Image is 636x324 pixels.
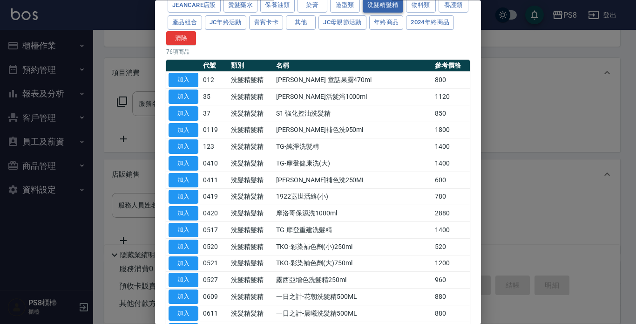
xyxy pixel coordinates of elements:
button: 加入 [169,140,198,154]
td: 1200 [433,255,470,272]
button: 加入 [169,223,198,238]
td: 洗髮精髮精 [229,205,274,222]
td: [PERSON_NAME]補色洗950ml [274,122,433,139]
td: 880 [433,289,470,305]
td: 1400 [433,222,470,239]
td: 012 [201,72,229,89]
td: 1400 [433,138,470,155]
td: 洗髮精髮精 [229,305,274,322]
button: 年終商品 [369,15,404,30]
button: 加入 [169,256,198,271]
button: JC年終活動 [205,15,246,30]
td: 洗髮精髮精 [229,289,274,305]
td: 洗髮精髮精 [229,122,274,139]
th: 名稱 [274,60,433,72]
button: JC母親節活動 [318,15,366,30]
td: 0119 [201,122,229,139]
td: 0609 [201,289,229,305]
td: 0517 [201,222,229,239]
td: 一日之計-晨曦洗髮精500ML [274,305,433,322]
td: 520 [433,239,470,255]
td: [PERSON_NAME]-童話果露470ml [274,72,433,89]
button: 加入 [169,173,198,187]
td: 洗髮精髮精 [229,155,274,172]
td: S1 強化控油洗髮精 [274,105,433,122]
button: 加入 [169,157,198,171]
td: 洗髮精髮精 [229,255,274,272]
td: 0520 [201,239,229,255]
td: 洗髮精髮精 [229,189,274,206]
td: 0527 [201,272,229,289]
p: 76 項商品 [166,48,470,56]
button: 加入 [169,90,198,104]
td: 800 [433,72,470,89]
td: TG-摩登重建洗髮精 [274,222,433,239]
th: 類別 [229,60,274,72]
td: 洗髮精髮精 [229,222,274,239]
td: 780 [433,189,470,206]
button: 加入 [169,273,198,288]
button: 加入 [169,207,198,221]
td: 0410 [201,155,229,172]
button: 加入 [169,73,198,88]
td: 洗髮精髮精 [229,72,274,89]
td: 960 [433,272,470,289]
td: 洗髮精髮精 [229,272,274,289]
td: 0419 [201,189,229,206]
td: 1922蓋世活絡(小) [274,189,433,206]
td: 洗髮精髮精 [229,172,274,189]
td: 洗髮精髮精 [229,89,274,105]
td: [PERSON_NAME]活髮浴1000ml [274,89,433,105]
button: 貴賓卡卡 [249,15,284,30]
td: 880 [433,305,470,322]
td: 1400 [433,155,470,172]
td: 2880 [433,205,470,222]
td: TG-摩登健康洗(大) [274,155,433,172]
td: [PERSON_NAME]補色洗250ML [274,172,433,189]
button: 加入 [169,290,198,304]
td: TG-純淨洗髮精 [274,138,433,155]
th: 參考價格 [433,60,470,72]
button: 加入 [169,240,198,254]
button: 加入 [169,306,198,321]
button: 加入 [169,123,198,138]
td: 洗髮精髮精 [229,239,274,255]
td: 露西亞增色洗髮精250ml [274,272,433,289]
td: 600 [433,172,470,189]
td: 35 [201,89,229,105]
td: 850 [433,105,470,122]
td: 0420 [201,205,229,222]
td: 1800 [433,122,470,139]
td: TKO-彩染補色劑(大)750ml [274,255,433,272]
button: 產品組合 [168,15,202,30]
td: TKO-彩染補色劑(小)250ml [274,239,433,255]
button: 2024年終商品 [406,15,454,30]
button: 加入 [169,190,198,204]
td: 37 [201,105,229,122]
button: 其他 [286,15,316,30]
td: 123 [201,138,229,155]
td: 洗髮精髮精 [229,105,274,122]
td: 一日之計-花朝洗髮精500ML [274,289,433,305]
button: 清除 [166,31,196,46]
td: 摩洛哥保濕洗1000ml [274,205,433,222]
td: 1120 [433,89,470,105]
td: 0521 [201,255,229,272]
td: 0611 [201,305,229,322]
th: 代號 [201,60,229,72]
td: 洗髮精髮精 [229,138,274,155]
button: 加入 [169,106,198,121]
td: 0411 [201,172,229,189]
